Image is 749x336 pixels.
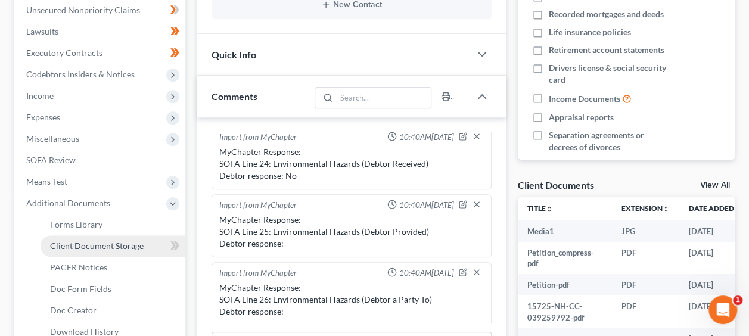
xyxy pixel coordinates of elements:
[612,295,679,328] td: PDF
[212,91,257,102] span: Comments
[17,42,185,64] a: Executory Contracts
[549,26,631,38] span: Life insurance policies
[612,220,679,242] td: JPG
[41,257,185,278] a: PACER Notices
[549,93,620,105] span: Income Documents
[41,214,185,235] a: Forms Library
[549,111,614,123] span: Appraisal reports
[518,179,594,191] div: Client Documents
[41,235,185,257] a: Client Document Storage
[41,300,185,321] a: Doc Creator
[26,5,140,15] span: Unsecured Nonpriority Claims
[50,284,111,294] span: Doc Form Fields
[50,305,97,315] span: Doc Creator
[663,206,670,213] i: unfold_more
[219,132,297,144] div: Import from MyChapter
[50,219,102,229] span: Forms Library
[26,133,79,144] span: Miscellaneous
[26,112,60,122] span: Expenses
[708,295,737,324] iframe: Intercom live chat
[26,26,58,36] span: Lawsuits
[549,62,670,86] span: Drivers license & social security card
[733,295,742,305] span: 1
[50,262,107,272] span: PACER Notices
[219,267,297,279] div: Import from MyChapter
[26,155,76,165] span: SOFA Review
[546,206,553,213] i: unfold_more
[518,220,612,242] td: Media1
[26,91,54,101] span: Income
[518,274,612,295] td: Petition-pdf
[219,200,297,211] div: Import from MyChapter
[26,69,135,79] span: Codebtors Insiders & Notices
[219,282,484,318] div: MyChapter Response: SOFA Line 26: Environmental Hazards (Debtor a Party To) Debtor response:
[518,242,612,275] td: Petition_compress-pdf
[50,241,144,251] span: Client Document Storage
[612,274,679,295] td: PDF
[549,44,664,56] span: Retirement account statements
[689,204,742,213] a: Date Added expand_more
[399,132,454,143] span: 10:40AM[DATE]
[219,146,484,182] div: MyChapter Response: SOFA Line 24: Environmental Hazards (Debtor Received) Debtor response: No
[527,204,553,213] a: Titleunfold_more
[336,88,431,108] input: Search...
[399,200,454,211] span: 10:40AM[DATE]
[17,21,185,42] a: Lawsuits
[26,48,102,58] span: Executory Contracts
[212,49,256,60] span: Quick Info
[26,198,110,208] span: Additional Documents
[41,278,185,300] a: Doc Form Fields
[549,129,670,153] span: Separation agreements or decrees of divorces
[219,214,484,250] div: MyChapter Response: SOFA Line 25: Environmental Hazards (Debtor Provided) Debtor response:
[612,242,679,275] td: PDF
[700,181,730,189] a: View All
[26,176,67,186] span: Means Test
[549,8,664,20] span: Recorded mortgages and deeds
[17,150,185,171] a: SOFA Review
[621,204,670,213] a: Extensionunfold_more
[518,295,612,328] td: 15725-NH-CC-039259792-pdf
[399,267,454,279] span: 10:40AM[DATE]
